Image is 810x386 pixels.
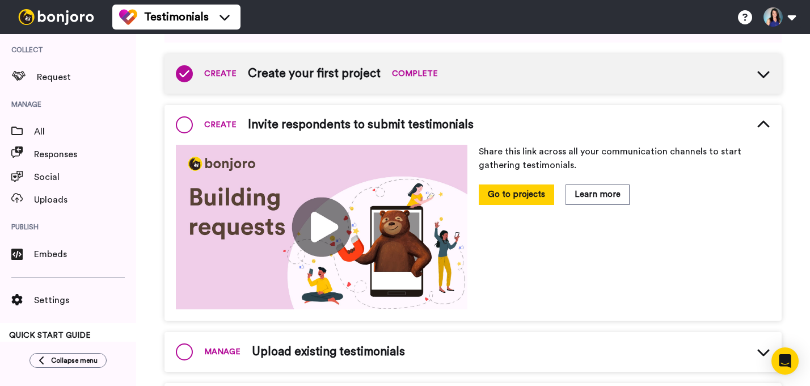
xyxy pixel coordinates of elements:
[771,347,799,375] div: Open Intercom Messenger
[248,65,381,82] span: Create your first project
[566,184,630,204] button: Learn more
[176,145,467,309] img: 341228e223531fa0c85853fd068f9874.jpg
[204,68,237,79] span: CREATE
[34,193,136,207] span: Uploads
[479,184,554,204] button: Go to projects
[51,356,98,365] span: Collapse menu
[9,332,91,339] span: QUICK START GUIDE
[34,293,136,307] span: Settings
[14,9,99,25] img: bj-logo-header-white.svg
[204,119,237,131] span: CREATE
[479,145,770,172] p: Share this link across all your communication channels to start gathering testimonials.
[248,116,474,133] span: Invite respondents to submit testimonials
[392,68,438,79] span: COMPLETE
[34,125,136,139] span: All
[37,70,136,84] span: Request
[34,170,136,184] span: Social
[34,247,136,261] span: Embeds
[29,353,107,368] button: Collapse menu
[144,9,209,25] span: Testimonials
[34,148,136,161] span: Responses
[204,346,241,358] span: MANAGE
[119,8,137,26] img: tm-color.svg
[252,343,405,360] span: Upload existing testimonials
